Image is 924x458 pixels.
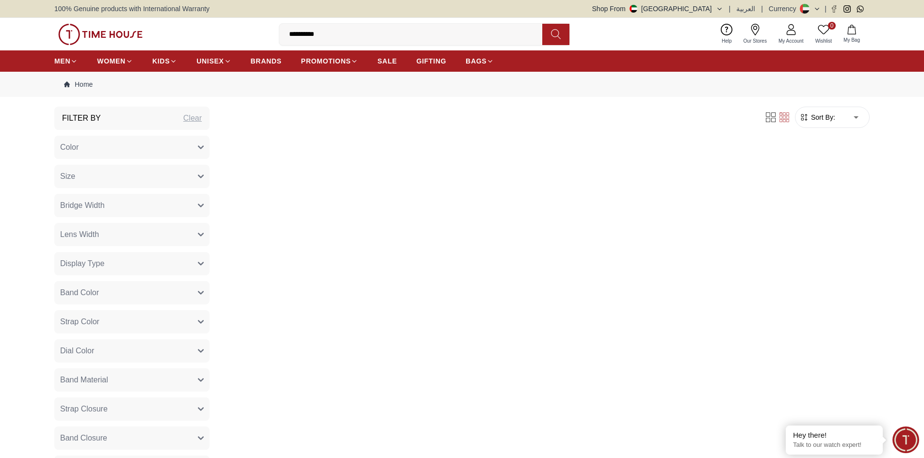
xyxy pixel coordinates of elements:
[54,223,210,246] button: Lens Width
[54,281,210,304] button: Band Color
[183,112,202,124] div: Clear
[592,4,723,14] button: Shop From[GEOGRAPHIC_DATA]
[718,37,736,45] span: Help
[251,56,282,66] span: BRANDS
[152,56,170,66] span: KIDS
[810,22,838,47] a: 0Wishlist
[769,4,800,14] div: Currency
[60,316,99,328] span: Strap Color
[54,56,70,66] span: MEN
[54,397,210,421] button: Strap Closure
[301,56,351,66] span: PROMOTIONS
[830,5,838,13] a: Facebook
[54,339,210,363] button: Dial Color
[828,22,836,30] span: 0
[793,441,875,449] p: Talk to our watch expert!
[97,56,126,66] span: WOMEN
[54,252,210,275] button: Display Type
[54,368,210,392] button: Band Material
[97,52,133,70] a: WOMEN
[54,136,210,159] button: Color
[196,56,224,66] span: UNISEX
[377,52,397,70] a: SALE
[60,403,108,415] span: Strap Closure
[466,52,494,70] a: BAGS
[825,4,827,14] span: |
[775,37,808,45] span: My Account
[857,5,864,13] a: Whatsapp
[60,345,94,357] span: Dial Color
[152,52,177,70] a: KIDS
[838,23,866,46] button: My Bag
[809,112,835,122] span: Sort By:
[892,426,919,453] div: Chat Widget
[54,310,210,333] button: Strap Color
[843,5,851,13] a: Instagram
[301,52,358,70] a: PROMOTIONS
[840,36,864,44] span: My Bag
[196,52,231,70] a: UNISEX
[60,171,75,182] span: Size
[738,22,773,47] a: Our Stores
[54,52,78,70] a: MEN
[54,426,210,450] button: Band Closure
[54,165,210,188] button: Size
[54,72,870,97] nav: Breadcrumb
[377,56,397,66] span: SALE
[64,79,93,89] a: Home
[60,258,104,269] span: Display Type
[761,4,763,14] span: |
[416,52,446,70] a: GIFTING
[811,37,836,45] span: Wishlist
[251,52,282,70] a: BRANDS
[736,4,755,14] button: العربية
[729,4,731,14] span: |
[60,432,107,444] span: Band Closure
[60,229,99,240] span: Lens Width
[60,142,79,153] span: Color
[416,56,446,66] span: GIFTING
[60,374,108,386] span: Band Material
[60,287,99,299] span: Band Color
[54,4,210,14] span: 100% Genuine products with International Warranty
[62,112,101,124] h3: Filter By
[716,22,738,47] a: Help
[630,5,637,13] img: United Arab Emirates
[799,112,835,122] button: Sort By:
[58,24,143,45] img: ...
[60,200,105,211] span: Bridge Width
[740,37,771,45] span: Our Stores
[466,56,486,66] span: BAGS
[54,194,210,217] button: Bridge Width
[793,430,875,440] div: Hey there!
